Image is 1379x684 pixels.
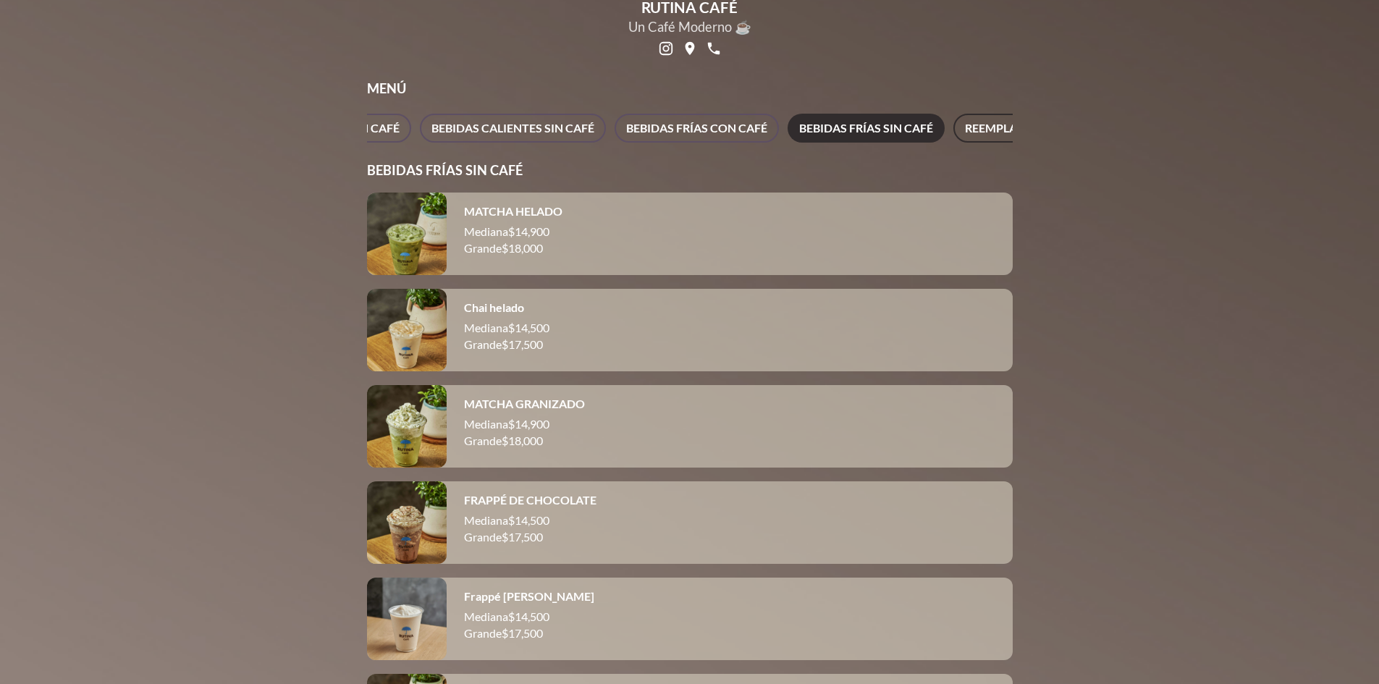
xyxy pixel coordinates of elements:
[704,38,724,59] a: enlace social-TELÉFONO
[464,417,508,431] font: Mediana
[656,38,676,59] a: enlace social-INSTAGRAM
[464,397,585,410] font: MATCHA GRANIZADO
[367,162,523,178] font: BEBIDAS FRÍAS SIN CAFÉ
[508,513,515,527] font: $
[515,224,549,238] font: 14,900
[367,80,406,96] font: MENÚ
[464,337,502,351] font: Grande
[508,321,515,334] font: $
[515,513,549,527] font: 14,500
[464,434,502,447] font: Grande
[464,530,502,544] font: Grande
[502,530,508,544] font: $
[420,114,606,143] button: BEBIDAS CALIENTES SIN CAFÉ
[953,114,1095,143] button: REEMPLAZAR LECHES
[615,114,779,143] button: BEBIDAS FRÍAS CON CAFÉ
[464,300,524,314] font: Chai helado
[502,626,508,640] font: $
[515,417,549,431] font: 14,900
[508,224,515,238] font: $
[515,321,549,334] font: 14,500
[464,493,596,507] font: FRAPPÉ DE CHOCOLATE
[502,434,508,447] font: $
[464,589,594,603] font: Frappé [PERSON_NAME]
[626,121,767,135] font: BEBIDAS FRÍAS CON CAFÉ
[464,609,508,623] font: Mediana
[515,609,549,623] font: 14,500
[464,241,502,255] font: Grande
[502,337,508,351] font: $
[502,241,508,255] font: $
[508,337,543,351] font: 17,500
[464,626,502,640] font: Grande
[508,417,515,431] font: $
[965,121,1084,135] font: REEMPLAZAR LECHES
[788,114,945,143] button: BEBIDAS FRÍAS SIN CAFÉ
[508,241,543,255] font: 18,000
[508,434,543,447] font: 18,000
[464,321,508,334] font: Mediana
[431,121,594,135] font: BEBIDAS CALIENTES SIN CAFÉ
[508,609,515,623] font: $
[799,121,933,135] font: BEBIDAS FRÍAS SIN CAFÉ
[628,19,751,35] font: Un Café Moderno ☕
[464,513,508,527] font: Mediana
[680,38,700,59] a: enlace social-GOOGLE_LOCATION
[508,626,543,640] font: 17,500
[464,204,562,218] font: MATCHA HELADO
[464,224,508,238] font: Mediana
[508,530,543,544] font: 17,500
